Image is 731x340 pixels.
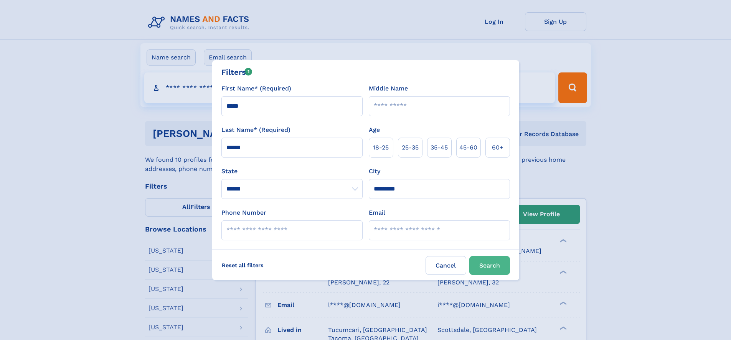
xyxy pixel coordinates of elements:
label: First Name* (Required) [221,84,291,93]
label: Cancel [426,256,466,275]
label: Age [369,125,380,135]
span: 35‑45 [431,143,448,152]
span: 25‑35 [402,143,419,152]
label: Phone Number [221,208,266,217]
label: State [221,167,363,176]
label: Middle Name [369,84,408,93]
label: Reset all filters [217,256,269,274]
label: Last Name* (Required) [221,125,290,135]
div: Filters [221,66,252,78]
span: 18‑25 [373,143,389,152]
button: Search [469,256,510,275]
span: 45‑60 [459,143,477,152]
label: City [369,167,380,176]
span: 60+ [492,143,503,152]
label: Email [369,208,385,217]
